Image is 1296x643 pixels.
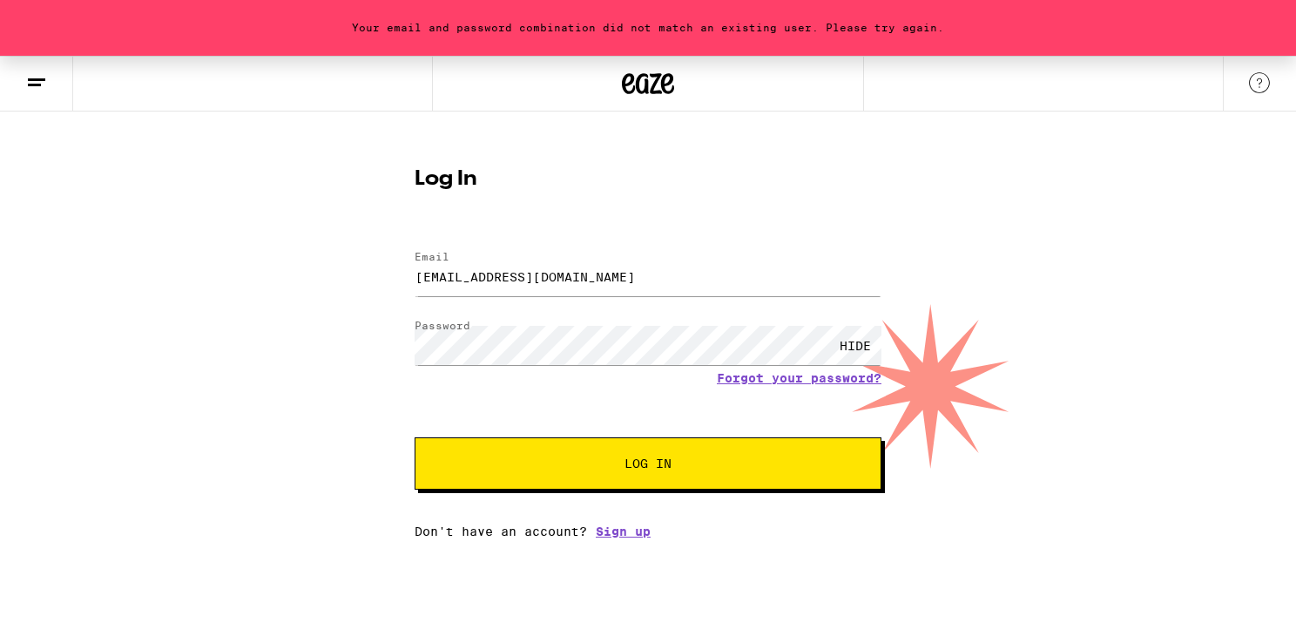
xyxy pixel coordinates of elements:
span: Hi. Need any help? [10,12,125,26]
div: HIDE [829,326,881,365]
input: Email [415,257,881,296]
a: Sign up [596,525,651,538]
label: Password [415,320,470,331]
button: Log In [415,437,881,490]
span: Log In [624,457,672,470]
label: Email [415,251,449,262]
div: Don't have an account? [415,525,881,538]
h1: Log In [415,169,881,190]
a: Forgot your password? [717,371,881,385]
